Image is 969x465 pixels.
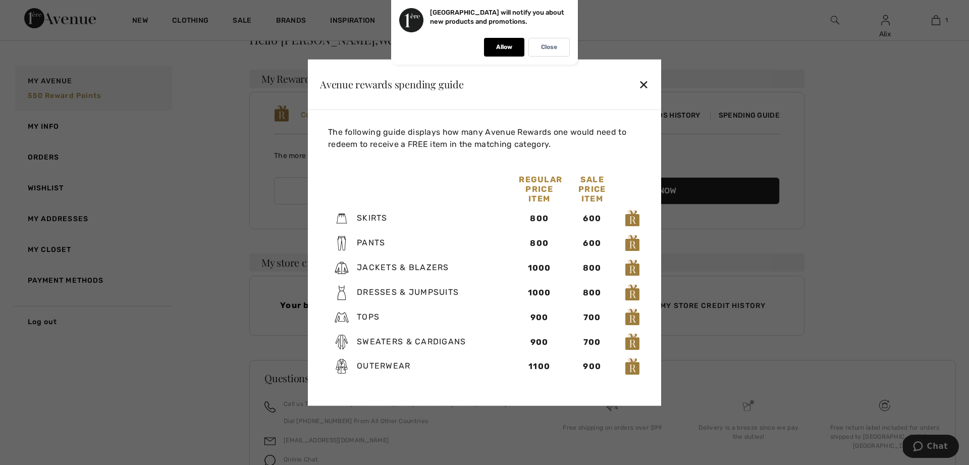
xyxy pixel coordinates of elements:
img: loyalty_logo_r.svg [625,259,640,277]
span: Sweaters & Cardigans [357,336,466,346]
div: 600 [572,213,613,225]
p: Close [541,43,557,51]
p: [GEOGRAPHIC_DATA] will notify you about new products and promotions. [430,9,564,25]
img: loyalty_logo_r.svg [625,283,640,301]
img: loyalty_logo_r.svg [625,210,640,228]
span: Jackets & Blazers [357,263,449,272]
div: 800 [572,287,613,299]
div: 800 [519,213,560,225]
div: 800 [519,237,560,249]
div: 600 [572,237,613,249]
div: Avenue rewards spending guide [320,79,464,89]
div: 900 [519,336,560,348]
div: 900 [572,360,613,373]
span: Skirts [357,213,388,223]
p: Allow [496,43,512,51]
div: 900 [519,311,560,323]
img: loyalty_logo_r.svg [625,234,640,252]
div: 1000 [519,287,560,299]
div: 700 [572,336,613,348]
p: The following guide displays how many Avenue Rewards one would need to redeem to receive a FREE i... [328,126,645,150]
div: ✕ [638,74,649,95]
div: Sale Price Item [566,174,619,203]
div: 800 [572,262,613,274]
span: Dresses & Jumpsuits [357,287,459,297]
div: Regular Price Item [513,174,566,203]
img: loyalty_logo_r.svg [625,357,640,376]
span: Tops [357,312,380,322]
span: Pants [357,238,385,247]
span: Chat [24,7,45,16]
div: 1100 [519,360,560,373]
img: loyalty_logo_r.svg [625,308,640,326]
img: loyalty_logo_r.svg [625,333,640,351]
span: Outerwear [357,361,411,371]
div: 1000 [519,262,560,274]
div: 700 [572,311,613,323]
